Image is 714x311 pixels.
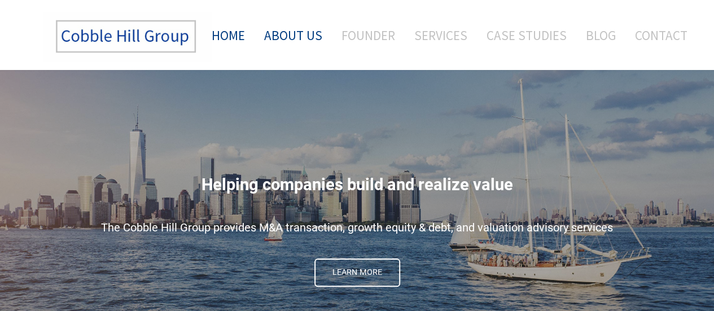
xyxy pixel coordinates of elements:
span: Helping companies build and realize value [202,175,513,194]
span: The Cobble Hill Group provides M&A transaction, growth equity & debt, and valuation advisory serv... [101,221,613,234]
a: Contact [627,12,696,59]
a: Learn More [314,259,400,287]
a: Services [406,12,476,59]
img: The Cobble Hill Group LLC [43,12,212,62]
a: Founder [333,12,404,59]
a: Blog [577,12,624,59]
a: Home [195,12,253,59]
span: Learn More [316,260,399,286]
a: About Us [256,12,331,59]
a: Case Studies [478,12,575,59]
